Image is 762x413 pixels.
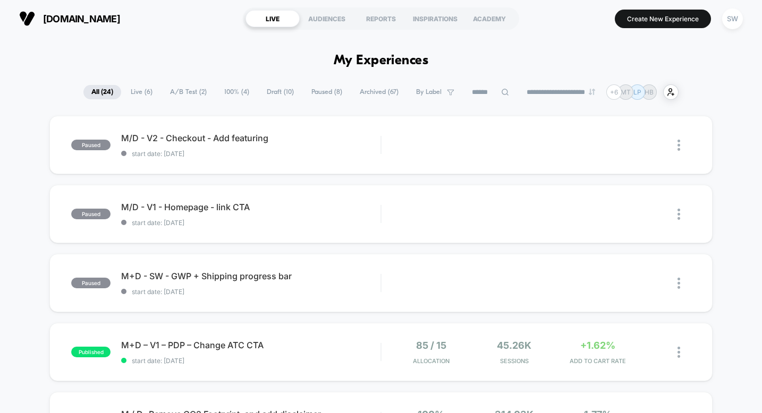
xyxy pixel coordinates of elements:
div: INSPIRATIONS [408,10,462,27]
span: 100% ( 4 ) [216,85,257,99]
span: start date: [DATE] [121,357,380,365]
h1: My Experiences [334,53,429,68]
span: M+D – V1 – PDP – Change ATC CTA [121,340,380,350]
span: 45.26k [497,340,531,351]
span: ADD TO CART RATE [558,357,637,365]
img: close [678,278,680,289]
div: AUDIENCES [300,10,354,27]
img: close [678,209,680,220]
p: LP [633,88,641,96]
span: start date: [DATE] [121,288,380,296]
img: close [678,140,680,151]
span: Allocation [413,357,450,365]
span: By Label [416,88,442,96]
span: paused [71,209,111,219]
span: Paused ( 8 ) [303,85,350,99]
span: A/B Test ( 2 ) [162,85,215,99]
span: Live ( 6 ) [123,85,160,99]
span: start date: [DATE] [121,150,380,158]
img: Visually logo [19,11,35,27]
span: Draft ( 10 ) [259,85,302,99]
p: HB [645,88,654,96]
span: paused [71,278,111,288]
div: SW [722,8,743,29]
div: REPORTS [354,10,408,27]
span: 85 / 15 [416,340,446,351]
span: Sessions [475,357,553,365]
img: end [589,89,595,95]
span: paused [71,140,111,150]
span: Archived ( 67 ) [352,85,407,99]
span: M/D - V1 - Homepage - link CTA [121,202,380,212]
div: + 6 [606,84,622,100]
div: LIVE [245,10,300,27]
span: +1.62% [580,340,615,351]
button: Create New Experience [615,10,711,28]
div: ACADEMY [462,10,517,27]
button: [DOMAIN_NAME] [16,10,123,27]
span: All ( 24 ) [83,85,121,99]
span: [DOMAIN_NAME] [43,13,120,24]
p: MT [621,88,631,96]
button: SW [719,8,746,30]
span: published [71,347,111,357]
span: M+D - SW - GWP + Shipping progress bar [121,271,380,281]
span: M/D - V2 - Checkout - Add featuring [121,133,380,143]
img: close [678,347,680,358]
span: start date: [DATE] [121,219,380,227]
